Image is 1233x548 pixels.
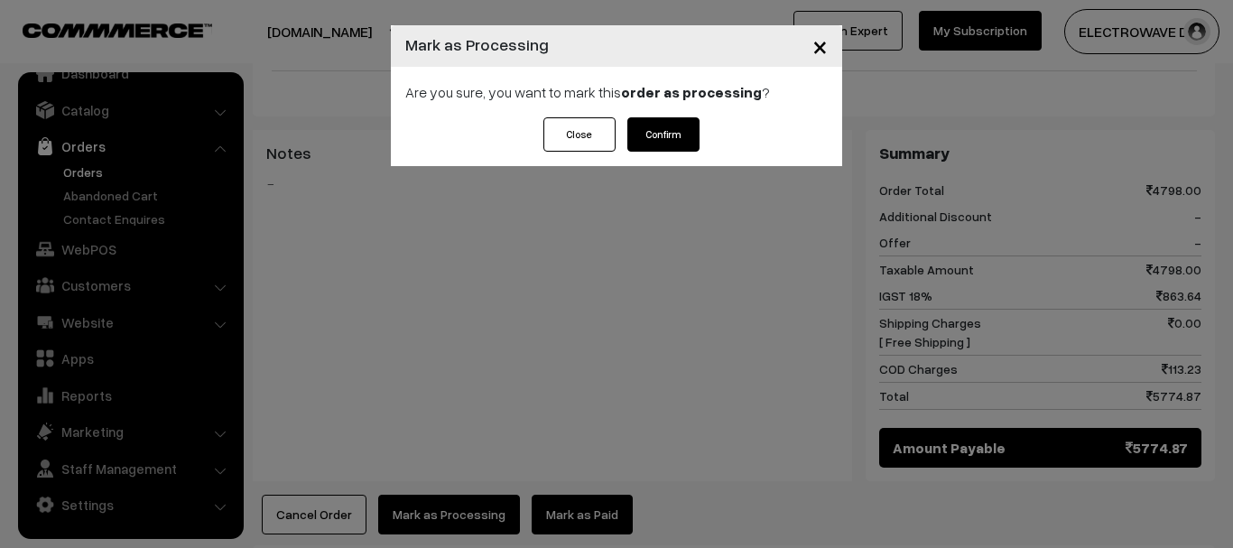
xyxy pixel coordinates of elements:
button: Close [543,117,616,152]
h4: Mark as Processing [405,33,549,57]
div: Are you sure, you want to mark this ? [391,67,842,117]
button: Close [798,18,842,74]
strong: order as processing [621,83,762,101]
span: × [812,29,828,62]
button: Confirm [627,117,700,152]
